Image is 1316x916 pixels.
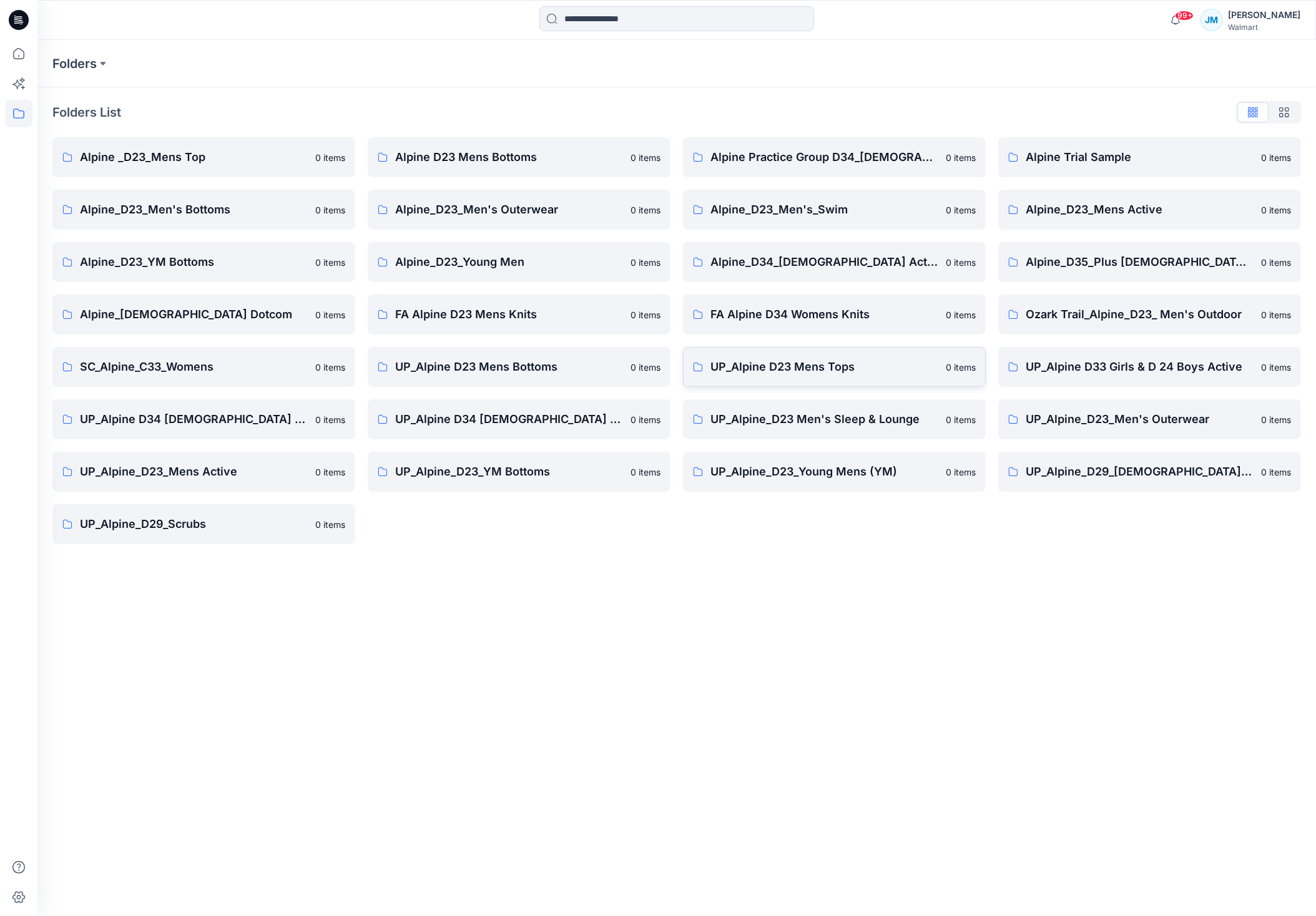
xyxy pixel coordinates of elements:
a: Alpine_D35_Plus [DEMOGRAPHIC_DATA] Tops0 items [998,242,1301,282]
p: 0 items [1261,203,1291,217]
p: UP_Alpine_D23_YM Bottoms [395,463,623,480]
a: UP_Alpine_D23_Men's Outerwear0 items [998,399,1301,439]
a: Alpine D23 Mens Bottoms0 items [368,137,670,177]
p: 0 items [946,413,976,426]
p: 0 items [1261,308,1291,321]
p: 0 items [315,518,345,531]
a: UP_Alpine D34 [DEMOGRAPHIC_DATA] Ozark Trail Swim0 items [368,399,670,439]
p: 0 items [1261,361,1291,374]
a: FA Alpine D34 Womens Knits0 items [683,295,986,334]
p: UP_Alpine_D29_[DEMOGRAPHIC_DATA] Sleepwear [1026,463,1254,480]
a: UP_Alpine_D23_Mens Active0 items [52,452,355,492]
a: UP_Alpine_D29_Scrubs0 items [52,504,355,544]
a: Alpine_D23_Young Men0 items [368,242,670,282]
p: 0 items [946,308,976,321]
p: Alpine _D23_Mens Top [80,149,308,166]
p: Ozark Trail_Alpine_D23_ Men's Outdoor [1026,306,1254,323]
p: 0 items [946,203,976,217]
a: UP_Alpine D33 Girls & D 24 Boys Active0 items [998,347,1301,387]
p: Alpine Trial Sample [1026,149,1254,166]
p: 0 items [631,361,660,374]
p: 0 items [631,151,660,164]
p: Alpine_D23_Young Men [395,253,623,271]
a: Alpine_D23_Mens Active0 items [998,190,1301,230]
p: UP_Alpine D23 Mens Tops [710,358,938,376]
p: Alpine_D23_Mens Active [1026,201,1254,218]
a: Alpine Trial Sample0 items [998,137,1301,177]
p: 0 items [946,465,976,479]
a: Alpine _D23_Mens Top0 items [52,137,355,177]
div: JM [1201,9,1223,31]
p: 0 items [631,256,660,269]
p: Alpine D23 Mens Bottoms [395,149,623,166]
a: Folders [52,55,97,72]
p: UP_Alpine D33 Girls & D 24 Boys Active [1026,358,1254,376]
p: UP_Alpine D34 [DEMOGRAPHIC_DATA] Ozark Trail Swim [395,411,623,428]
a: UP_Alpine D23 Mens Tops0 items [683,347,986,387]
p: 0 items [631,465,660,479]
p: Alpine_D23_Men's_Swim [710,201,938,218]
a: Alpine_D23_Men's Outerwear0 items [368,190,670,230]
p: 0 items [946,151,976,164]
a: Alpine_D23_Men's_Swim0 items [683,190,986,230]
p: UP_Alpine D23 Mens Bottoms [395,358,623,376]
p: Alpine_D23_Men's Bottoms [80,201,308,218]
a: Alpine_D23_YM Bottoms0 items [52,242,355,282]
span: 99+ [1175,11,1194,21]
div: Walmart [1228,22,1300,32]
a: Alpine_D23_Men's Bottoms0 items [52,190,355,230]
div: [PERSON_NAME] [1228,7,1300,22]
p: Alpine_D34_[DEMOGRAPHIC_DATA] Active [710,253,938,271]
p: 0 items [1261,413,1291,426]
p: UP_Alpine D34 [DEMOGRAPHIC_DATA] Active [80,411,308,428]
a: UP_Alpine_D23_YM Bottoms0 items [368,452,670,492]
p: Alpine_D35_Plus [DEMOGRAPHIC_DATA] Tops [1026,253,1254,271]
p: Alpine_D23_Men's Outerwear [395,201,623,218]
p: 0 items [1261,465,1291,479]
p: SC_Alpine_C33_Womens [80,358,308,376]
p: Alpine Practice Group D34_[DEMOGRAPHIC_DATA] active_P2 [710,149,938,166]
a: UP_Alpine_D23_Young Mens (YM)0 items [683,452,986,492]
a: SC_Alpine_C33_Womens0 items [52,347,355,387]
a: UP_Alpine_D23 Men's Sleep & Lounge0 items [683,399,986,439]
p: UP_Alpine_D23_Men's Outerwear [1026,411,1254,428]
p: Alpine_[DEMOGRAPHIC_DATA] Dotcom [80,306,308,323]
a: UP_Alpine D23 Mens Bottoms0 items [368,347,670,387]
a: Alpine_D34_[DEMOGRAPHIC_DATA] Active0 items [683,242,986,282]
a: Alpine_[DEMOGRAPHIC_DATA] Dotcom0 items [52,295,355,334]
p: Alpine_D23_YM Bottoms [80,253,308,271]
p: 0 items [631,203,660,217]
p: 0 items [1261,151,1291,164]
p: UP_Alpine_D23 Men's Sleep & Lounge [710,411,938,428]
p: 0 items [315,151,345,164]
p: UP_Alpine_D23_Mens Active [80,463,308,480]
p: 0 items [946,256,976,269]
a: FA Alpine D23 Mens Knits0 items [368,295,670,334]
p: 0 items [631,308,660,321]
p: 0 items [315,361,345,374]
p: 0 items [315,203,345,217]
p: UP_Alpine_D29_Scrubs [80,515,308,533]
p: 0 items [1261,256,1291,269]
p: 0 items [315,256,345,269]
p: 0 items [315,413,345,426]
a: UP_Alpine D34 [DEMOGRAPHIC_DATA] Active0 items [52,399,355,439]
p: 0 items [946,361,976,374]
p: FA Alpine D34 Womens Knits [710,306,938,323]
p: UP_Alpine_D23_Young Mens (YM) [710,463,938,480]
p: 0 items [315,308,345,321]
a: UP_Alpine_D29_[DEMOGRAPHIC_DATA] Sleepwear0 items [998,452,1301,492]
p: Folders List [52,103,121,122]
p: FA Alpine D23 Mens Knits [395,306,623,323]
p: 0 items [631,413,660,426]
a: Alpine Practice Group D34_[DEMOGRAPHIC_DATA] active_P20 items [683,137,986,177]
a: Ozark Trail_Alpine_D23_ Men's Outdoor0 items [998,295,1301,334]
p: 0 items [315,465,345,479]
